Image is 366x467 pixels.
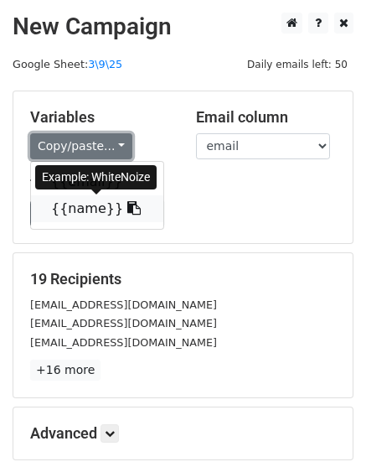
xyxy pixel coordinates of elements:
[31,169,163,195] a: {{email}}
[30,424,336,443] h5: Advanced
[30,133,132,159] a: Copy/paste...
[13,13,353,41] h2: New Campaign
[30,298,217,311] small: [EMAIL_ADDRESS][DOMAIN_NAME]
[31,195,163,222] a: {{name}}
[196,108,337,127] h5: Email column
[241,58,353,70] a: Daily emails left: 50
[282,387,366,467] iframe: Chat Widget
[241,55,353,74] span: Daily emails left: 50
[35,165,157,189] div: Example: WhiteNoize
[30,270,336,288] h5: 19 Recipients
[30,336,217,349] small: [EMAIL_ADDRESS][DOMAIN_NAME]
[13,58,122,70] small: Google Sheet:
[30,360,101,381] a: +16 more
[88,58,122,70] a: 3\9\25
[30,108,171,127] h5: Variables
[30,317,217,329] small: [EMAIL_ADDRESS][DOMAIN_NAME]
